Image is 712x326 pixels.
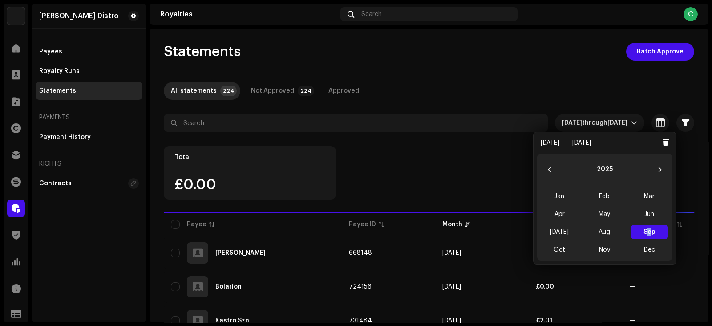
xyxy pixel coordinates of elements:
[442,220,462,229] div: Month
[631,114,637,132] div: dropdown trigger
[36,62,142,80] re-m-nav-item: Royalty Runs
[328,82,359,100] div: Approved
[349,284,372,290] span: 724156
[586,207,623,221] span: May
[536,318,615,324] div: £2.01
[298,86,314,96] p-badge: 224
[36,82,142,100] re-m-nav-item: Statements
[442,318,461,324] span: Sep 2025
[349,318,372,324] span: 731484
[39,134,91,141] div: Payment History
[684,7,698,21] div: C
[39,180,72,187] div: Contracts
[631,225,668,239] span: Sep
[631,243,668,257] span: Dec
[562,120,582,126] span: [DATE]
[586,243,623,257] span: Nov
[565,140,567,146] span: -
[251,82,294,100] div: Not Approved
[541,189,578,204] span: Jan
[541,140,559,146] span: [DATE]
[536,284,615,290] div: £0.00
[597,163,613,177] button: Choose Year
[537,154,672,261] div: Choose Date
[637,43,684,61] span: Batch Approve
[629,318,635,324] span: —
[36,128,142,146] re-m-nav-item: Payment History
[39,87,76,94] div: Statements
[562,114,631,132] span: Custom
[164,114,548,132] input: Search
[442,250,461,256] span: Sep 2025
[586,225,623,239] span: Aug
[187,220,206,229] div: Payee
[541,161,558,179] button: Previous Year
[220,86,237,96] p-badge: 224
[171,82,217,100] div: All statements
[215,250,266,256] div: RHYTHM X
[626,43,694,61] button: Batch Approve
[215,284,242,290] div: Bolarion
[7,7,25,25] img: 786a15c8-434e-4ceb-bd88-990a331f4c12
[586,189,623,204] span: Feb
[651,161,669,179] button: Next Year
[36,107,142,128] re-a-nav-header: Payments
[607,120,627,126] span: [DATE]
[175,154,325,161] div: Total
[39,12,119,20] div: Rhythm X Distro
[36,43,142,61] re-m-nav-item: Payees
[215,318,249,324] div: Kastro Szn
[39,48,62,55] div: Payees
[160,11,337,18] div: Royalties
[541,243,578,257] span: Oct
[631,207,668,221] span: Jun
[541,225,578,239] span: [DATE]
[629,284,635,290] span: —
[349,220,376,229] div: Payee ID
[349,250,372,256] span: 668148
[164,43,241,61] span: Statements
[541,207,578,221] span: Apr
[582,120,607,126] span: through
[39,68,80,75] div: Royalty Runs
[631,189,668,204] span: Mar
[572,140,591,146] span: [DATE]
[36,153,142,175] re-a-nav-header: Rights
[442,284,461,290] span: Sep 2025
[361,11,382,18] span: Search
[36,175,142,192] re-m-nav-item: Contracts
